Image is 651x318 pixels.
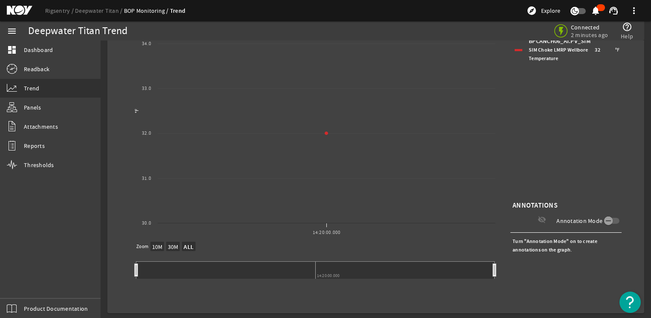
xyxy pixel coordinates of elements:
[24,142,45,150] span: Reports
[523,4,564,17] button: Explore
[45,7,75,14] a: Rigsentry
[134,109,140,113] text: °F
[24,46,53,54] span: Dashboard
[624,0,644,21] button: more_vert
[621,32,633,40] span: Help
[152,243,163,251] text: 10M
[527,6,537,16] mat-icon: explore
[170,7,185,15] a: Trend
[24,65,49,73] span: Readback
[595,46,600,54] span: 32
[556,217,604,225] label: Annotation Mode
[313,229,341,236] text: 14:20:00.000
[142,220,151,226] text: 30.0
[591,6,601,16] mat-icon: notifications
[513,201,558,210] span: ANNOTATIONS
[183,243,193,251] text: ALL
[142,85,151,92] text: 33.0
[24,304,88,313] span: Product Documentation
[571,31,608,39] span: 2 minutes ago
[142,40,151,47] text: 34.0
[571,23,608,31] span: Connected
[28,27,127,35] div: Deepwater Titan Trend
[529,37,593,63] div: BPCANCH06_AI.PV_SIM
[7,26,17,36] mat-icon: menu
[24,161,54,169] span: Thresholds
[7,45,17,55] mat-icon: dashboard
[75,7,124,14] a: Deepwater Titan
[124,7,170,14] a: BOP Monitoring
[24,84,39,93] span: Trend
[615,46,620,54] span: °F
[529,46,588,62] span: SIM Choke LMRP Wellbore Temperature
[510,235,622,256] div: Turn "Annotation Mode" on to create annotations on the graph.
[24,103,41,112] span: Panels
[142,175,151,182] text: 31.0
[622,22,632,32] mat-icon: help_outline
[168,243,179,251] text: 30M
[541,6,560,15] span: Explore
[24,122,58,131] span: Attachments
[142,130,151,136] text: 32.0
[136,243,148,250] text: Zoom
[619,292,641,313] button: Open Resource Center
[608,6,619,16] mat-icon: support_agent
